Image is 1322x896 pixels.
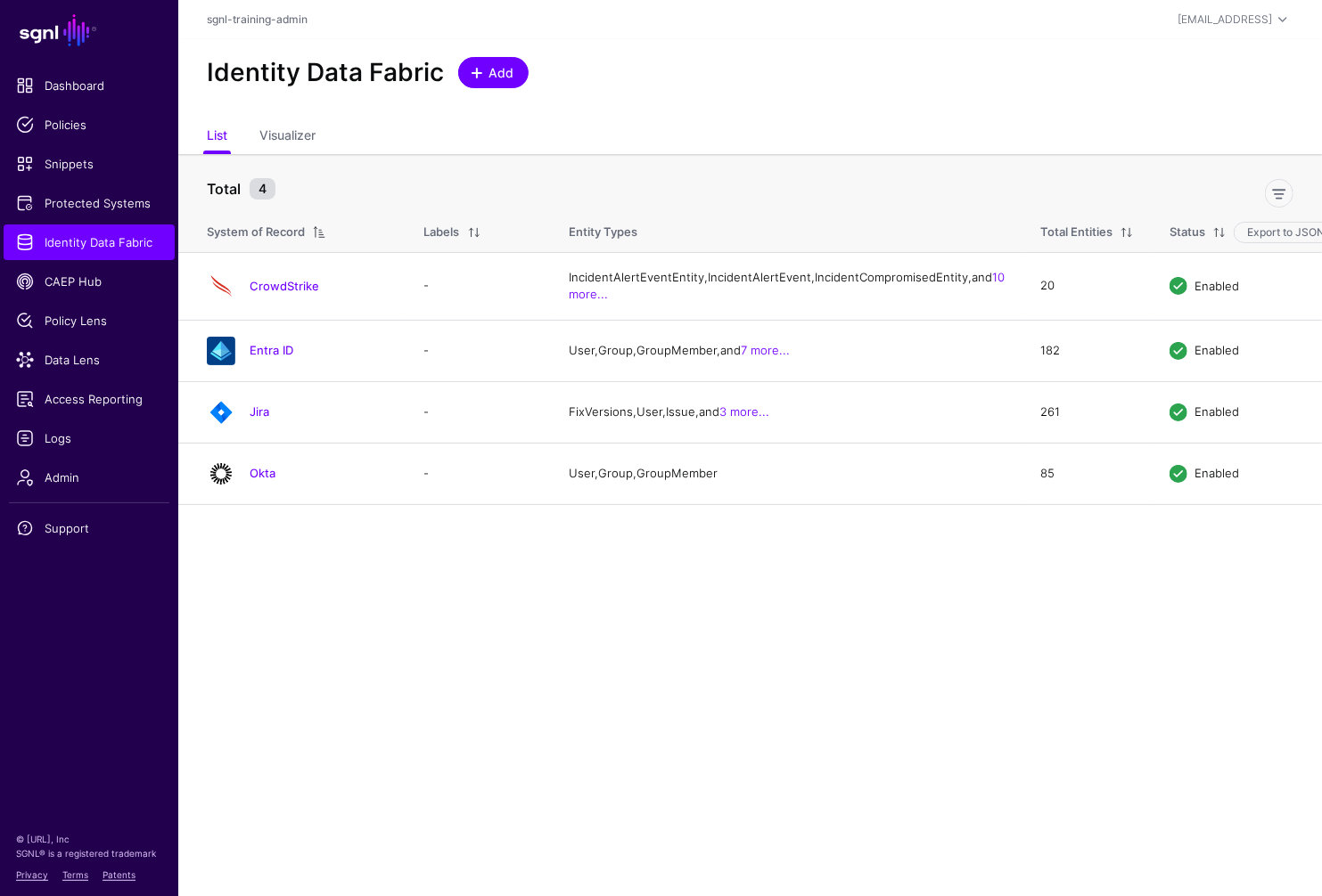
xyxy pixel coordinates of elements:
span: Admin [16,468,162,486]
span: Enabled [1195,343,1239,357]
td: - [406,252,551,320]
div: Status [1170,224,1205,241]
a: CAEP Hub [4,264,175,299]
img: svg+xml;base64,PHN2ZyB3aWR0aD0iNjQiIGhlaWdodD0iNjQiIHZpZXdCb3g9IjAgMCA2NCA2NCIgZmlsbD0ibm9uZSIgeG... [207,398,235,427]
a: Data Lens [4,342,175,378]
td: 20 [1022,252,1152,320]
a: Jira [250,404,269,419]
img: svg+xml;base64,PHN2ZyB3aWR0aD0iNjQiIGhlaWdodD0iNjQiIHZpZXdCb3g9IjAgMCA2NCA2NCIgZmlsbD0ibm9uZSIgeG... [207,460,235,488]
img: svg+xml;base64,PHN2ZyB3aWR0aD0iNjQiIGhlaWdodD0iNjQiIHZpZXdCb3g9IjAgMCA2NCA2NCIgZmlsbD0ibm9uZSIgeG... [207,337,235,365]
a: CrowdStrike [250,279,319,293]
span: Add [487,63,516,82]
span: Protected Systems [16,194,162,212]
td: 85 [1022,443,1152,504]
a: Terms [62,869,88,880]
a: 7 more... [741,343,790,357]
span: Logs [16,429,162,447]
a: Dashboard [4,68,175,103]
span: Policies [16,116,162,134]
td: - [406,320,551,381]
td: 261 [1022,381,1152,443]
td: User, Group, GroupMember [551,443,1022,504]
div: Total Entities [1040,224,1113,241]
span: Enabled [1195,278,1239,292]
a: Policy Lens [4,303,175,338]
a: Logs [4,420,175,456]
td: User, Group, GroupMember, and [551,320,1022,381]
a: Privacy [16,869,48,880]
a: sgnl-training-admin [207,12,308,26]
a: List [207,120,227,154]
strong: Total [207,180,241,198]
h2: Identity Data Fabric [207,58,444,88]
span: Enabled [1195,404,1239,419]
p: © [URL], Inc [16,832,162,846]
a: Access Reporting [4,381,175,417]
span: Entity Types [569,224,637,239]
img: svg+xml;base64,PHN2ZyB3aWR0aD0iNjQiIGhlaWdodD0iNjQiIHZpZXdCb3g9IjAgMCA2NCA2NCIgZmlsbD0ibm9uZSIgeG... [207,272,235,300]
td: IncidentAlertEventEntity, IncidentAlertEvent, IncidentCompromisedEntity, and [551,252,1022,320]
span: Policy Lens [16,312,162,330]
a: Okta [250,466,275,480]
small: 4 [250,178,275,200]
a: Snippets [4,146,175,182]
a: Visualizer [259,120,316,154]
a: Identity Data Fabric [4,224,175,260]
span: CAEP Hub [16,273,162,290]
a: Add [458,57,529,88]
a: Admin [4,460,175,495]
a: Protected Systems [4,185,175,221]
a: Policies [4,107,175,143]
span: Snippets [16,155,162,173]
div: Labels [424,224,460,241]
span: Enabled [1195,466,1239,480]
span: Dashboard [16,77,162,94]
span: Access Reporting [16,390,162,408]
p: SGNL® is a registered trademark [16,846,162,860]
a: 3 more... [719,404,769,419]
a: Patents [103,869,135,880]
td: - [406,381,551,443]
td: - [406,443,551,504]
span: Support [16,519,162,537]
td: 182 [1022,320,1152,381]
a: SGNL [11,11,168,50]
td: FixVersions, User, Issue, and [551,381,1022,443]
a: Entra ID [250,343,293,357]
span: Data Lens [16,351,162,369]
span: Identity Data Fabric [16,233,162,251]
div: [EMAIL_ADDRESS] [1178,12,1272,28]
div: System of Record [207,224,305,241]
